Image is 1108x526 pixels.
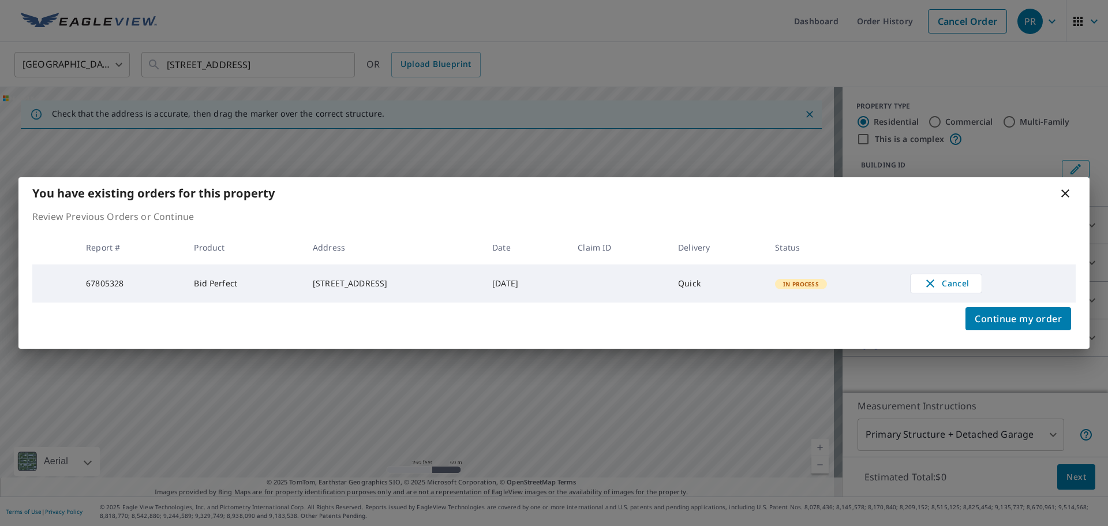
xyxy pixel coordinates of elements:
b: You have existing orders for this property [32,185,275,201]
th: Delivery [669,230,766,264]
td: Bid Perfect [185,264,304,303]
td: 67805328 [77,264,185,303]
span: Cancel [922,277,970,290]
th: Address [304,230,483,264]
th: Date [483,230,568,264]
th: Claim ID [568,230,669,264]
span: In Process [776,280,826,288]
div: [STREET_ADDRESS] [313,278,474,289]
button: Cancel [910,274,982,293]
p: Review Previous Orders or Continue [32,210,1076,223]
td: Quick [669,264,766,303]
th: Status [766,230,901,264]
td: [DATE] [483,264,568,303]
button: Continue my order [965,307,1071,330]
th: Product [185,230,304,264]
span: Continue my order [975,311,1062,327]
th: Report # [77,230,185,264]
